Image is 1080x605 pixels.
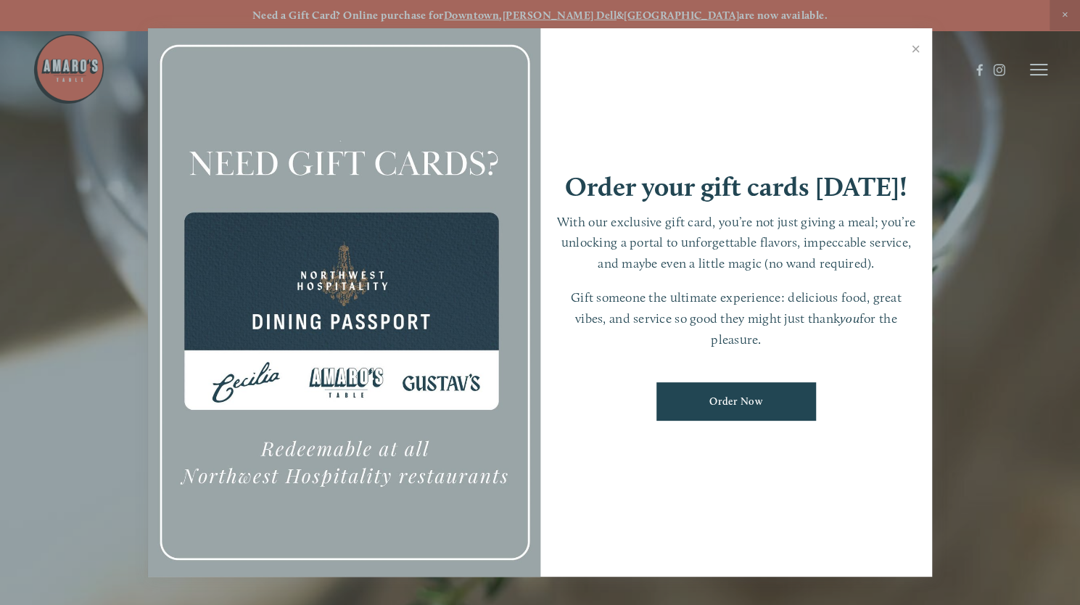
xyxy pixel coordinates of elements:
[565,173,907,200] h1: Order your gift cards [DATE]!
[555,212,918,274] p: With our exclusive gift card, you’re not just giving a meal; you’re unlocking a portal to unforge...
[902,30,930,71] a: Close
[840,310,860,326] em: you
[656,382,816,421] a: Order Now
[555,287,918,350] p: Gift someone the ultimate experience: delicious food, great vibes, and service so good they might...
